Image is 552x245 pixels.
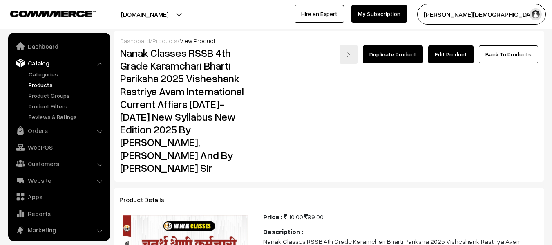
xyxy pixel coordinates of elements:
div: / / [120,36,538,45]
img: user [530,8,542,20]
img: right-arrow.png [346,52,351,57]
a: My Subscription [351,5,407,23]
a: Products [27,81,107,89]
span: 110.00 [284,213,303,221]
a: Dashboard [10,39,107,54]
a: Marketing [10,223,107,237]
a: Catalog [10,56,107,70]
a: Hire an Expert [295,5,344,23]
a: Apps [10,189,107,204]
button: [DOMAIN_NAME] [92,4,197,25]
a: Edit Product [428,45,474,63]
b: Price : [263,213,282,221]
a: Reports [10,206,107,221]
a: Orders [10,123,107,138]
a: Product Groups [27,91,107,100]
a: Duplicate Product [363,45,423,63]
a: Website [10,173,107,188]
b: Description : [263,227,303,236]
a: Categories [27,70,107,79]
a: Product Filters [27,102,107,110]
div: 99.00 [263,212,539,222]
a: Customers [10,156,107,171]
h2: Nanak Classes RSSB 4th Grade Karamchari Bharti Pariksha 2025 Visheshank Rastriya Avam Internation... [120,47,251,174]
a: Reviews & Ratings [27,112,107,121]
a: WebPOS [10,140,107,155]
span: Product Details [119,196,174,204]
a: COMMMERCE [10,8,82,18]
a: Dashboard [120,37,150,44]
button: [PERSON_NAME][DEMOGRAPHIC_DATA] [417,4,546,25]
span: View Product [180,37,215,44]
a: Products [152,37,177,44]
img: COMMMERCE [10,11,96,17]
a: Back To Products [479,45,538,63]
